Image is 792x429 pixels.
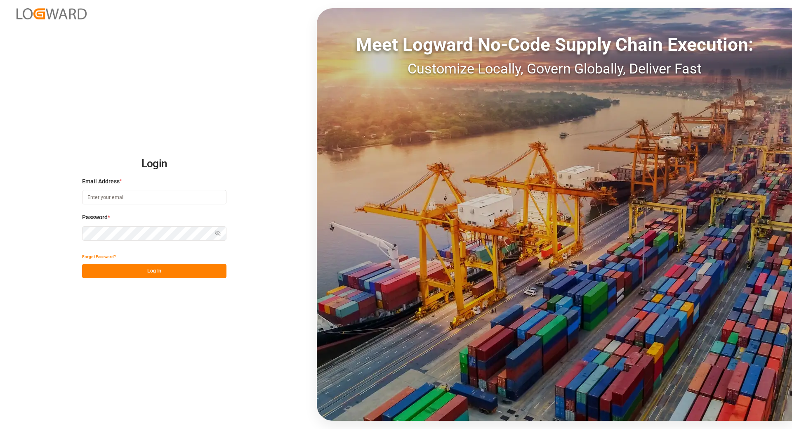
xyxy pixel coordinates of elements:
div: Meet Logward No-Code Supply Chain Execution: [317,31,792,58]
button: Log In [82,264,226,278]
button: Forgot Password? [82,249,116,264]
input: Enter your email [82,190,226,204]
img: Logward_new_orange.png [16,8,87,19]
span: Email Address [82,177,120,186]
h2: Login [82,151,226,177]
div: Customize Locally, Govern Globally, Deliver Fast [317,58,792,79]
span: Password [82,213,108,222]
